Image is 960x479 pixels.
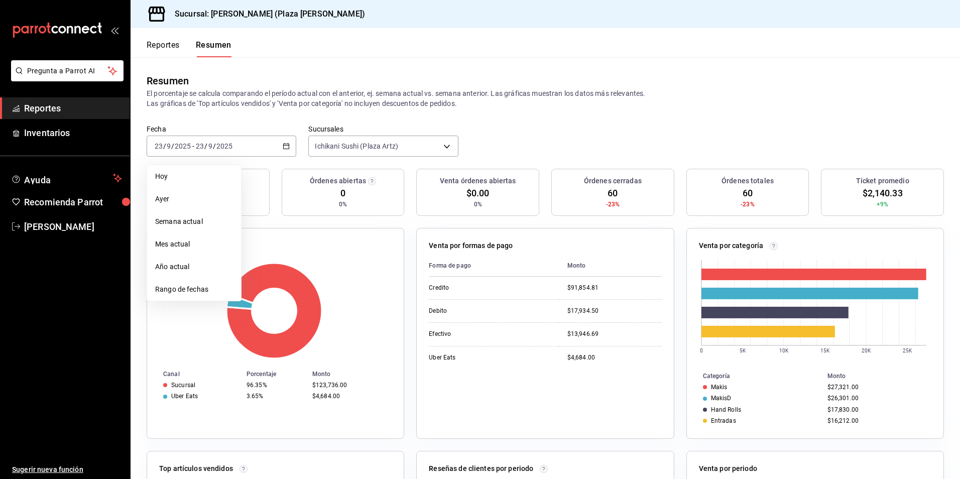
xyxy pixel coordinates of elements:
span: Pregunta a Parrot AI [27,66,108,76]
span: Ayer [155,194,233,204]
span: Semana actual [155,216,233,227]
th: Categoría [687,371,823,382]
th: Monto [308,369,404,380]
span: Rango de fechas [155,284,233,295]
input: ---- [174,142,191,150]
p: Venta por formas de pago [429,241,513,251]
h3: Órdenes totales [722,176,774,186]
span: Sugerir nueva función [12,464,122,475]
span: Recomienda Parrot [24,195,122,209]
div: $27,321.00 [827,384,927,391]
input: -- [154,142,163,150]
span: Año actual [155,262,233,272]
div: Entradas [711,417,736,424]
p: Top artículos vendidos [159,463,233,474]
div: navigation tabs [147,40,231,57]
div: Makis [711,384,728,391]
span: 60 [743,186,753,200]
label: Fecha [147,126,296,133]
th: Canal [147,369,243,380]
div: $17,934.50 [567,307,662,315]
input: ---- [216,142,233,150]
div: Uber Eats [171,393,198,400]
label: Sucursales [308,126,458,133]
span: $0.00 [466,186,490,200]
p: Reseñas de clientes por periodo [429,463,533,474]
span: $2,140.33 [863,186,903,200]
div: $4,684.00 [567,353,662,362]
div: Uber Eats [429,353,529,362]
button: Pregunta a Parrot AI [11,60,124,81]
span: -23% [606,200,620,209]
span: Hoy [155,171,233,182]
div: 96.35% [247,382,304,389]
div: MakisD [711,395,732,402]
th: Monto [823,371,943,382]
div: Resumen [147,73,189,88]
p: Venta por categoría [699,241,764,251]
div: Credito [429,284,529,292]
text: 10K [779,348,788,353]
button: Reportes [147,40,180,57]
text: 0 [700,348,703,353]
span: / [204,142,207,150]
span: 0% [339,200,347,209]
text: 20K [861,348,871,353]
div: $26,301.00 [827,395,927,402]
h3: Venta órdenes abiertas [440,176,516,186]
div: $13,946.69 [567,330,662,338]
span: 0 [340,186,345,200]
input: -- [166,142,171,150]
th: Forma de pago [429,255,559,277]
div: $91,854.81 [567,284,662,292]
span: / [163,142,166,150]
th: Monto [559,255,662,277]
div: Debito [429,307,529,315]
span: Ayuda [24,172,109,184]
span: / [213,142,216,150]
div: $17,830.00 [827,406,927,413]
h3: Órdenes cerradas [584,176,642,186]
div: Sucursal [171,382,195,389]
span: Ichikani Sushi (Plaza Artz) [315,141,398,151]
text: 15K [820,348,829,353]
button: open_drawer_menu [110,26,118,34]
h3: Órdenes abiertas [310,176,366,186]
span: Inventarios [24,126,122,140]
span: 0% [474,200,482,209]
div: $4,684.00 [312,393,388,400]
a: Pregunta a Parrot AI [7,73,124,83]
span: +9% [877,200,888,209]
div: 3.65% [247,393,304,400]
button: Resumen [196,40,231,57]
input: -- [208,142,213,150]
span: / [171,142,174,150]
input: -- [195,142,204,150]
p: Venta por periodo [699,463,757,474]
div: $123,736.00 [312,382,388,389]
span: 60 [608,186,618,200]
span: Reportes [24,101,122,115]
text: 5K [740,348,746,353]
span: - [192,142,194,150]
p: El porcentaje se calcula comparando el período actual con el anterior, ej. semana actual vs. sema... [147,88,944,108]
h3: Sucursal: [PERSON_NAME] (Plaza [PERSON_NAME]) [167,8,365,20]
th: Porcentaje [243,369,308,380]
div: $16,212.00 [827,417,927,424]
span: -23% [741,200,755,209]
div: Hand Rolls [711,406,741,413]
span: Mes actual [155,239,233,250]
div: Efectivo [429,330,529,338]
text: 25K [902,348,912,353]
h3: Ticket promedio [856,176,909,186]
span: [PERSON_NAME] [24,220,122,233]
